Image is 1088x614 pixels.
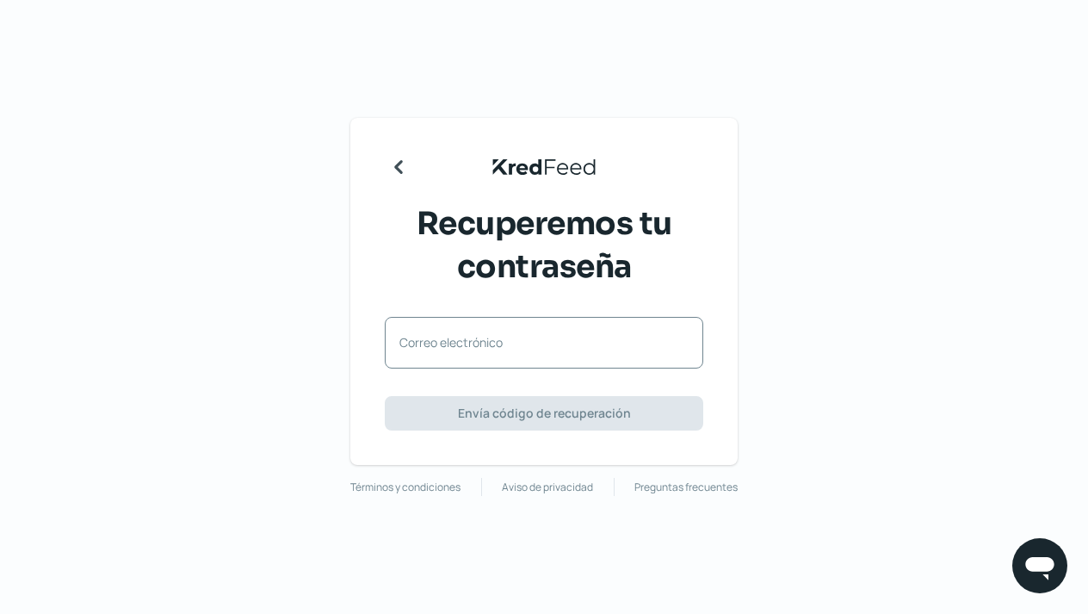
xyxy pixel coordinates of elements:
label: Correo electrónico [399,334,671,350]
a: Preguntas frecuentes [634,478,738,497]
span: Recuperemos tu contraseña [393,202,695,289]
a: Términos y condiciones [350,478,461,497]
img: chatIcon [1023,549,1057,583]
svg: Regresar [385,153,412,181]
a: Aviso de privacidad [502,478,593,497]
button: Envía código de recuperación [385,396,703,431]
span: Envía código de recuperación [458,407,631,419]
